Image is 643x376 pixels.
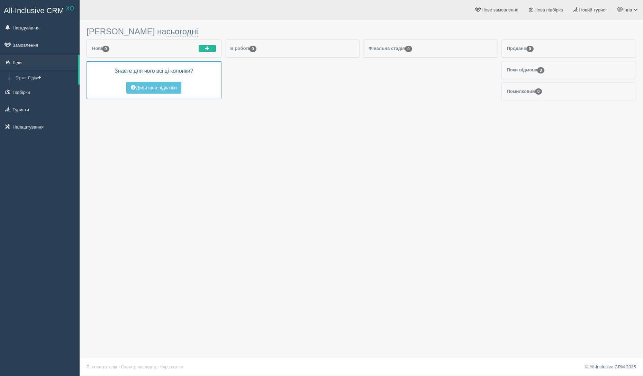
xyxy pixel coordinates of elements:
span: 0 [102,46,109,52]
span: Інна [623,7,632,12]
span: 0 [249,46,256,52]
a: Візитки готелів [87,364,117,369]
span: All-Inclusive CRM [4,6,64,15]
span: · [158,364,159,369]
a: Курс валют [160,364,184,369]
span: Нові [92,46,109,51]
span: Помилковий [507,89,542,94]
a: Сканер паспорту [121,364,156,369]
span: Фінальна стадія [369,46,412,51]
a: © All-Inclusive CRM 2025 [585,364,636,369]
span: 0 [537,67,544,73]
span: Знаєте для чого всі ці колонки? [115,68,193,74]
span: Продано [507,46,534,51]
span: · [118,364,120,369]
span: 0 [535,88,542,95]
span: 0 [526,46,534,52]
span: Нова підбірка [534,7,563,12]
span: В роботі [230,46,256,51]
a: сьогодні [166,27,198,36]
button: Дивитися підказки [126,82,181,94]
sup: XO [66,6,74,11]
span: 0 [405,46,412,52]
h3: [PERSON_NAME] на [87,27,636,36]
a: All-Inclusive CRM XO [0,0,79,19]
span: Поки відмова [507,67,544,72]
span: Новий турист [579,7,607,12]
a: Біржа Лідів [12,72,78,85]
span: Нове замовлення [481,7,518,12]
